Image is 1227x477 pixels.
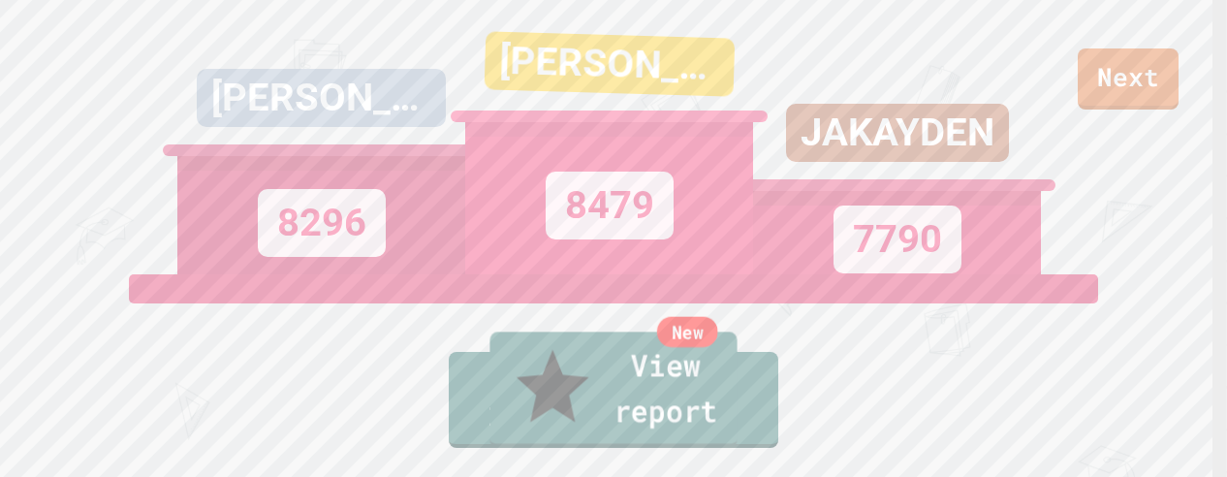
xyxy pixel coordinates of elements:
div: 7790 [834,206,961,273]
div: 8296 [258,189,386,257]
div: JAKAYDEN [786,104,1009,162]
div: New [657,317,718,347]
a: Next [1078,48,1179,110]
div: [PERSON_NAME] [485,31,736,96]
div: [PERSON_NAME] [197,69,446,127]
div: 8479 [546,172,674,239]
a: View report [489,332,737,447]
